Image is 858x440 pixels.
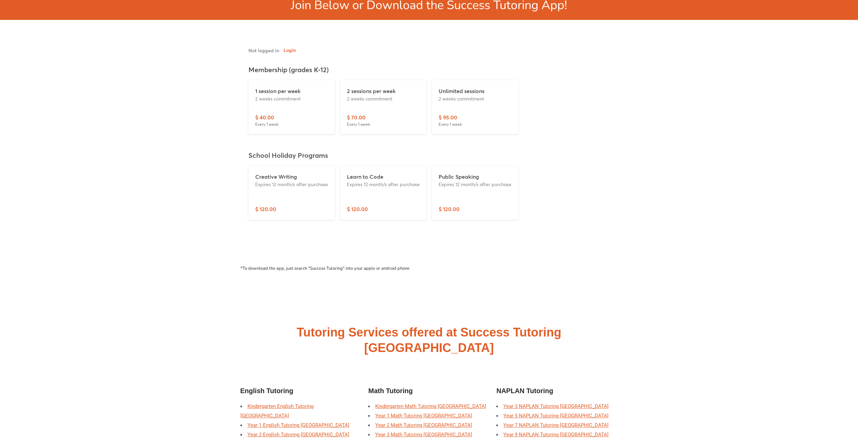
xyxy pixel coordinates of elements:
[503,422,609,428] a: Year 7 NAPLAN Tutoring [GEOGRAPHIC_DATA]
[503,432,609,438] a: Year 9 NAPLAN Tutoring [GEOGRAPHIC_DATA]
[375,422,472,428] a: Year 2 Math Tutoring [GEOGRAPHIC_DATA]
[375,403,486,409] a: Kindergarten Math Tutoring [GEOGRAPHIC_DATA]
[247,422,349,428] a: Year 1 English Tutoring [GEOGRAPHIC_DATA]
[240,403,314,419] a: Kindergarten English Tutoring [GEOGRAPHIC_DATA]
[240,325,618,356] h2: Tutoring Services offered at Success Tutoring [GEOGRAPHIC_DATA]
[247,432,349,438] a: Year 2 English Tutoring [GEOGRAPHIC_DATA]
[368,386,490,395] h2: Math Tutoring
[503,403,609,409] a: Year 3 NAPLAN Tutoring [GEOGRAPHIC_DATA]
[375,413,472,419] a: Year 1 Math Tutoring [GEOGRAPHIC_DATA]
[496,386,618,395] h2: NAPLAN Tutoring
[240,386,362,395] h2: English Tutoring
[240,266,618,271] p: *To download the app, just search "Success Tutoring" into your apple or android phone
[375,432,472,438] a: Year 3 Math Tutoring [GEOGRAPHIC_DATA]
[746,364,858,440] iframe: Chat Widget
[503,413,609,419] a: Year 5 NAPLAN Tutoring [GEOGRAPHIC_DATA]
